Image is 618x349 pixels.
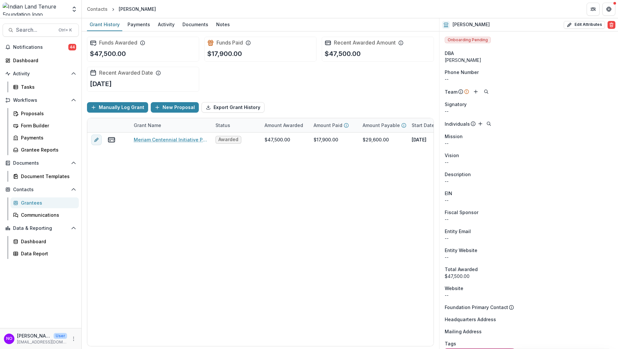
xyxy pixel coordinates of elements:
[87,18,122,31] a: Grant History
[21,146,74,153] div: Grantee Reports
[363,136,389,143] div: $29,600.00
[445,209,478,216] span: Fiscal Sponsor
[21,250,74,257] div: Data Report
[445,247,477,254] span: Entity Website
[408,118,457,132] div: Start Date
[314,122,342,129] p: Amount Paid
[261,118,310,132] div: Amount Awarded
[10,144,79,155] a: Grantee Reports
[445,304,508,311] p: Foundation Primary Contact
[445,140,613,147] p: --
[3,95,79,105] button: Open Workflows
[482,88,490,96] button: Search
[212,118,261,132] div: Status
[70,3,79,16] button: Open entity switcher
[445,101,467,108] span: Signatory
[21,83,74,90] div: Tasks
[91,135,102,145] button: edit
[445,273,613,280] div: $47,500.00
[125,20,153,29] div: Payments
[445,120,470,127] p: Individuals
[17,339,67,345] p: [EMAIL_ADDRESS][DOMAIN_NAME]
[99,70,153,76] h2: Recent Awarded Date
[3,55,79,66] a: Dashboard
[445,50,454,57] span: DBA
[10,120,79,131] a: Form Builder
[10,248,79,259] a: Data Report
[13,71,68,77] span: Activity
[472,88,480,96] button: Add
[214,20,232,29] div: Notes
[445,285,463,292] span: Website
[476,120,484,128] button: Add
[87,20,122,29] div: Grant History
[6,337,12,341] div: Nicole Olson
[119,6,156,12] div: [PERSON_NAME]
[214,18,232,31] a: Notes
[13,98,68,103] span: Workflows
[84,4,159,14] nav: breadcrumb
[587,3,600,16] button: Partners
[3,223,79,233] button: Open Data & Reporting
[564,21,605,29] button: Edit Attributes
[21,173,74,180] div: Document Templates
[21,238,74,245] div: Dashboard
[155,18,177,31] a: Activity
[201,102,265,113] button: Export Grant History
[608,21,615,29] button: Delete
[130,118,212,132] div: Grant Name
[445,316,496,323] span: Headquarters Address
[212,122,234,129] div: Status
[445,37,491,43] span: Onboarding Pending
[314,136,338,143] div: $17,900.00
[445,216,613,223] div: --
[130,122,165,129] div: Grant Name
[3,3,67,16] img: Indian Land Tenure Foundation logo
[180,18,211,31] a: Documents
[134,136,208,143] a: Meriam Centennial Initiative Project Contract
[359,118,408,132] div: Amount Payable
[10,132,79,143] a: Payments
[445,159,613,166] p: --
[485,120,493,128] button: Search
[3,42,79,52] button: Notifications44
[445,178,613,185] p: --
[90,49,126,59] p: $47,500.00
[216,40,243,46] h2: Funds Paid
[21,211,74,218] div: Communications
[453,22,490,28] h2: [PERSON_NAME]
[445,328,482,335] span: Mailing Address
[180,20,211,29] div: Documents
[155,20,177,29] div: Activity
[408,122,438,129] div: Start Date
[445,76,613,83] div: --
[207,49,242,59] p: $17,900.00
[13,160,68,166] span: Documents
[84,4,110,14] a: Contacts
[445,152,459,159] span: Vision
[13,57,74,64] div: Dashboard
[10,236,79,247] a: Dashboard
[363,122,400,129] p: Amount Payable
[3,68,79,79] button: Open Activity
[21,122,74,129] div: Form Builder
[445,133,463,140] span: Mission
[70,335,77,343] button: More
[325,49,361,59] p: $47,500.00
[21,134,74,141] div: Payments
[90,79,112,89] p: [DATE]
[445,171,471,178] span: Description
[13,187,68,193] span: Contacts
[54,333,67,339] p: User
[445,190,452,197] p: EIN
[16,27,55,33] span: Search...
[10,108,79,119] a: Proposals
[445,228,471,235] span: Entity Email
[445,108,613,115] div: --
[10,171,79,182] a: Document Templates
[445,69,479,76] span: Phone Number
[21,199,74,206] div: Grantees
